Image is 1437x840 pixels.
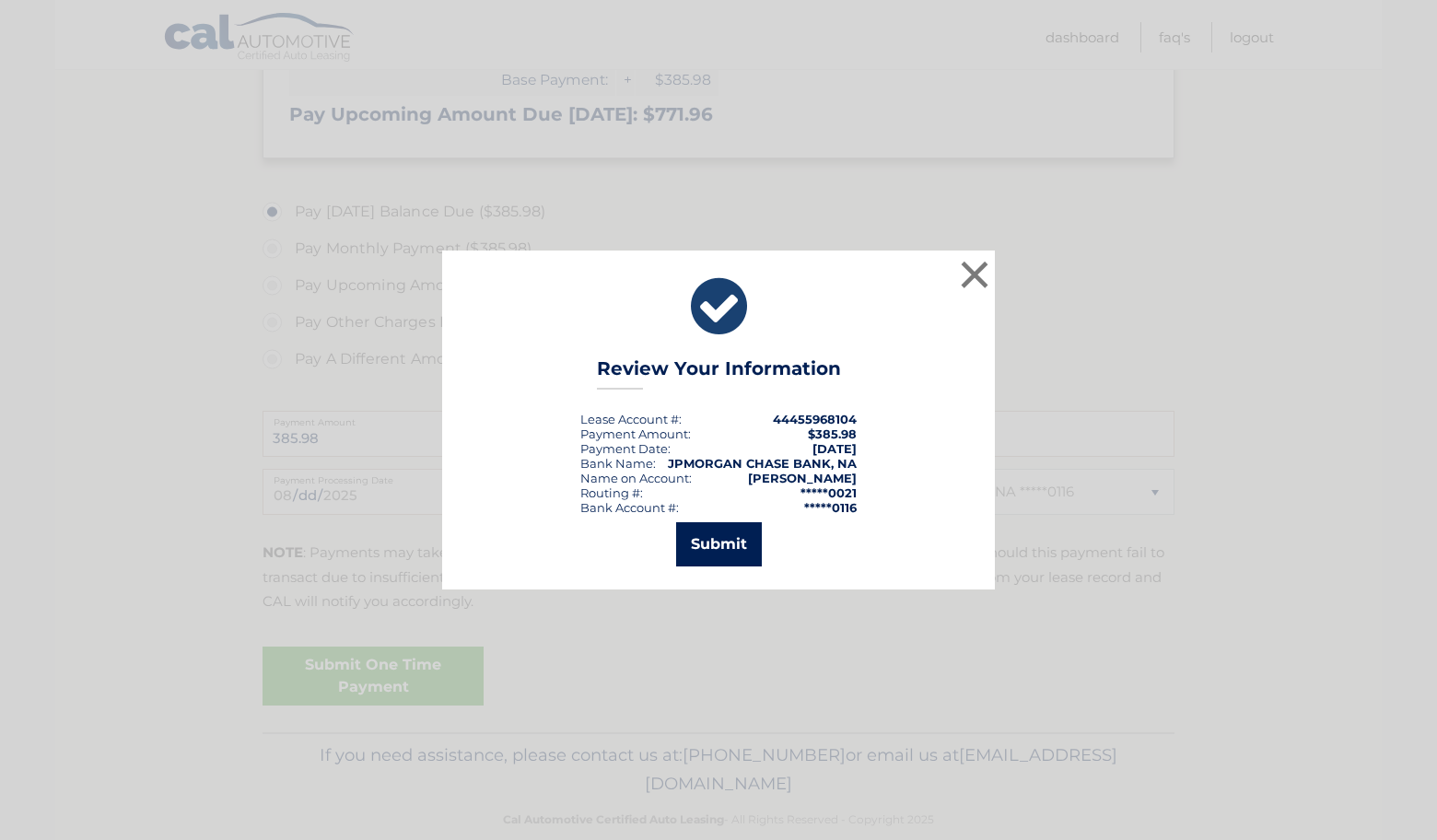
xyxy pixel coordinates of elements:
div: Bank Account #: [580,500,679,515]
div: : [580,441,671,456]
div: Routing #: [580,485,643,500]
strong: 44455968104 [773,412,857,426]
button: × [956,256,993,293]
strong: JPMORGAN CHASE BANK, NA [668,456,857,471]
div: Bank Name: [580,456,656,471]
span: Payment Date [580,441,668,456]
div: Name on Account: [580,471,692,485]
div: Payment Amount: [580,426,691,441]
h3: Review Your Information [597,357,841,390]
span: $385.98 [808,426,857,441]
div: Lease Account #: [580,412,682,426]
button: Submit [676,522,762,566]
span: [DATE] [812,441,857,456]
strong: [PERSON_NAME] [748,471,857,485]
